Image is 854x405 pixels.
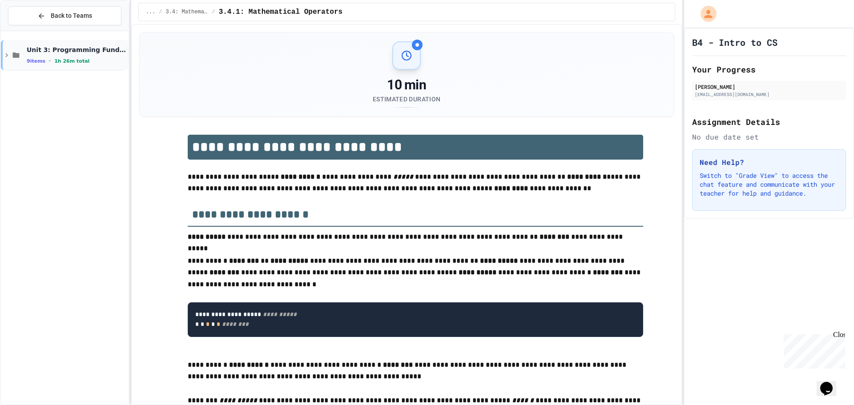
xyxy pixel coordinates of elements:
[692,36,777,48] h1: B4 - Intro to CS
[212,8,215,16] span: /
[692,63,846,76] h2: Your Progress
[49,57,51,64] span: •
[692,116,846,128] h2: Assignment Details
[146,8,156,16] span: ...
[692,132,846,142] div: No due date set
[8,6,121,25] button: Back to Teams
[4,4,61,56] div: Chat with us now!Close
[817,369,845,396] iframe: chat widget
[27,58,45,64] span: 9 items
[165,8,208,16] span: 3.4: Mathematical Operators
[695,83,843,91] div: [PERSON_NAME]
[373,95,440,104] div: Estimated Duration
[700,157,838,168] h3: Need Help?
[700,171,838,198] p: Switch to "Grade View" to access the chat feature and communicate with your teacher for help and ...
[51,11,92,20] span: Back to Teams
[219,7,342,17] span: 3.4.1: Mathematical Operators
[27,46,127,54] span: Unit 3: Programming Fundamentals
[691,4,719,24] div: My Account
[780,331,845,369] iframe: chat widget
[373,77,440,93] div: 10 min
[695,91,843,98] div: [EMAIL_ADDRESS][DOMAIN_NAME]
[54,58,89,64] span: 1h 26m total
[159,8,162,16] span: /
